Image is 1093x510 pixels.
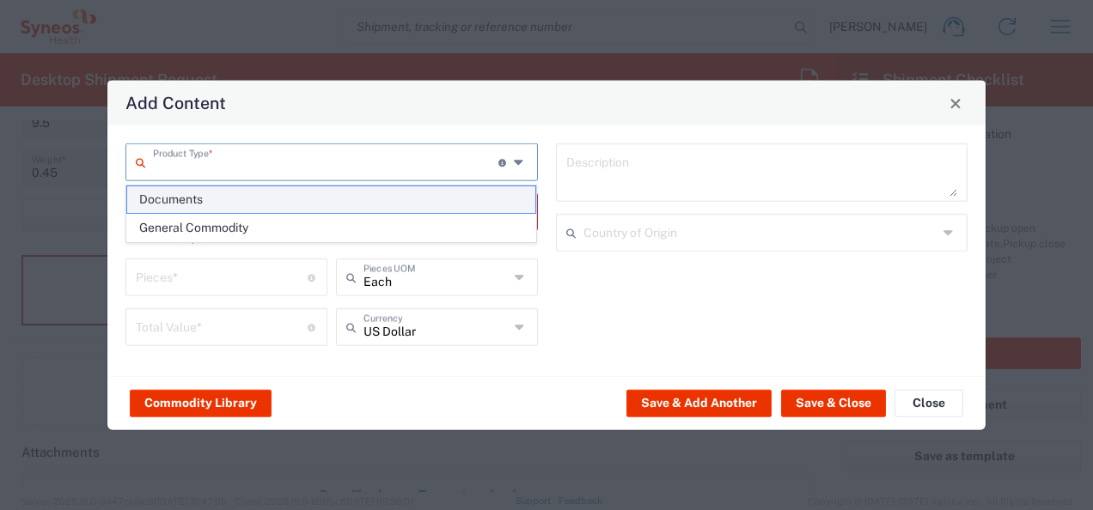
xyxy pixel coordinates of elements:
h4: Add Content [125,90,226,115]
button: Save & Close [781,389,886,416]
span: General Commodity [127,215,536,241]
button: Close [895,389,963,416]
button: Commodity Library [130,389,272,416]
button: Save & Add Another [626,389,772,416]
button: Close [943,91,968,115]
span: Documents [127,186,536,213]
